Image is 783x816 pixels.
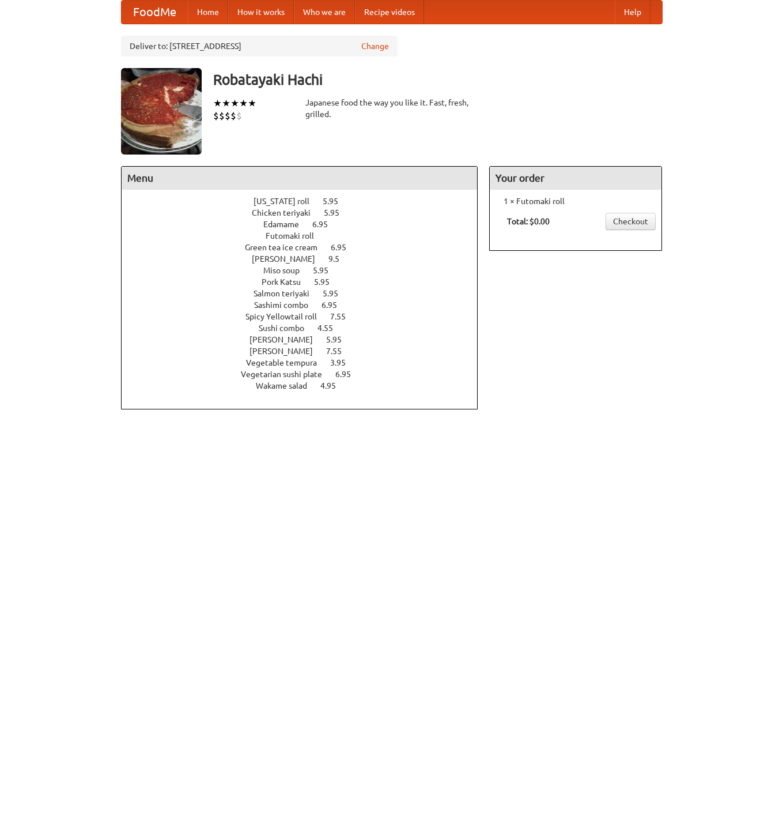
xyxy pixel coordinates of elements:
[254,197,360,206] a: [US_STATE] roll 5.95
[122,1,188,24] a: FoodMe
[188,1,228,24] a: Home
[230,97,239,110] li: ★
[355,1,424,24] a: Recipe videos
[615,1,650,24] a: Help
[361,40,389,52] a: Change
[246,358,367,367] a: Vegetable tempura 3.95
[245,312,367,321] a: Spicy Yellowtail roll 7.55
[252,208,322,217] span: Chicken teriyaki
[213,110,219,122] li: $
[323,197,350,206] span: 5.95
[252,254,361,264] a: [PERSON_NAME] 9.5
[326,335,353,344] span: 5.95
[507,217,550,226] b: Total: $0.00
[263,220,349,229] a: Edamame 6.95
[495,195,656,207] li: 1 × Futomaki roll
[331,243,358,252] span: 6.95
[249,347,363,356] a: [PERSON_NAME] 7.55
[241,370,372,379] a: Vegetarian sushi plate 6.95
[122,167,478,190] h4: Menu
[249,335,363,344] a: [PERSON_NAME] 5.95
[245,312,328,321] span: Spicy Yellowtail roll
[313,266,340,275] span: 5.95
[263,266,311,275] span: Miso soup
[330,312,357,321] span: 7.55
[323,289,350,298] span: 5.95
[606,213,656,230] a: Checkout
[320,381,347,390] span: 4.95
[326,347,353,356] span: 7.55
[245,243,368,252] a: Green tea ice cream 6.95
[228,1,294,24] a: How it works
[314,277,341,287] span: 5.95
[219,110,225,122] li: $
[245,243,329,252] span: Green tea ice cream
[248,97,256,110] li: ★
[305,97,478,120] div: Japanese food the way you like it. Fast, fresh, grilled.
[256,381,319,390] span: Wakame salad
[121,68,202,155] img: angular.jpg
[236,110,242,122] li: $
[263,266,350,275] a: Miso soup 5.95
[239,97,248,110] li: ★
[225,110,230,122] li: $
[249,347,324,356] span: [PERSON_NAME]
[254,197,321,206] span: [US_STATE] roll
[490,167,661,190] h4: Your order
[266,231,347,240] a: Futomaki roll
[321,300,349,310] span: 6.95
[254,300,320,310] span: Sashimi combo
[294,1,355,24] a: Who we are
[252,208,361,217] a: Chicken teriyaki 5.95
[263,220,311,229] span: Edamame
[213,97,222,110] li: ★
[259,324,354,333] a: Sushi combo 4.55
[256,381,357,390] a: Wakame salad 4.95
[328,254,351,264] span: 9.5
[121,36,398,57] div: Deliver to: [STREET_ADDRESS]
[330,358,357,367] span: 3.95
[230,110,236,122] li: $
[252,254,327,264] span: [PERSON_NAME]
[335,370,362,379] span: 6.95
[324,208,351,217] span: 5.95
[254,300,358,310] a: Sashimi combo 6.95
[262,277,312,287] span: Pork Katsu
[246,358,328,367] span: Vegetable tempura
[241,370,334,379] span: Vegetarian sushi plate
[262,277,351,287] a: Pork Katsu 5.95
[259,324,316,333] span: Sushi combo
[317,324,345,333] span: 4.55
[266,231,326,240] span: Futomaki roll
[249,335,324,344] span: [PERSON_NAME]
[312,220,339,229] span: 6.95
[254,289,360,298] a: Salmon teriyaki 5.95
[222,97,230,110] li: ★
[254,289,321,298] span: Salmon teriyaki
[213,68,663,91] h3: Robatayaki Hachi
